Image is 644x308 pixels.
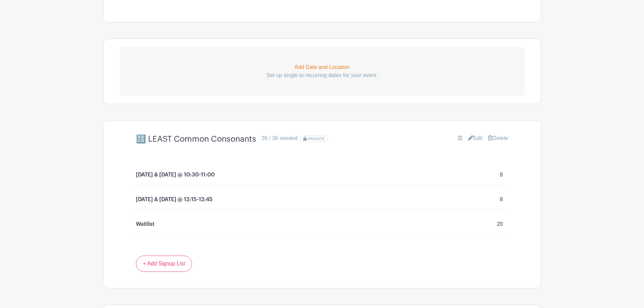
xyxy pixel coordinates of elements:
[500,195,503,204] p: 8
[120,63,525,71] p: Add Date and Location
[468,134,483,142] a: Edit
[136,171,215,179] p: [DATE] & [DATE] @ 10:30-11:00
[136,220,154,228] p: Waitlist
[136,195,213,204] p: [DATE] & [DATE] @ 12:15-12:45
[308,137,325,141] span: PRIVATE
[136,134,256,144] h4: 🔠 LEAST Common Consonants
[500,171,503,179] p: 8
[488,134,508,142] a: Delete
[120,47,525,96] a: Add Date and Location Set up single or recurring dates for your event.
[262,134,298,142] div: 36 / 36 needed
[120,71,525,79] p: Set up single or recurring dates for your event.
[497,220,503,228] p: 20
[136,256,192,272] a: + Add Signup List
